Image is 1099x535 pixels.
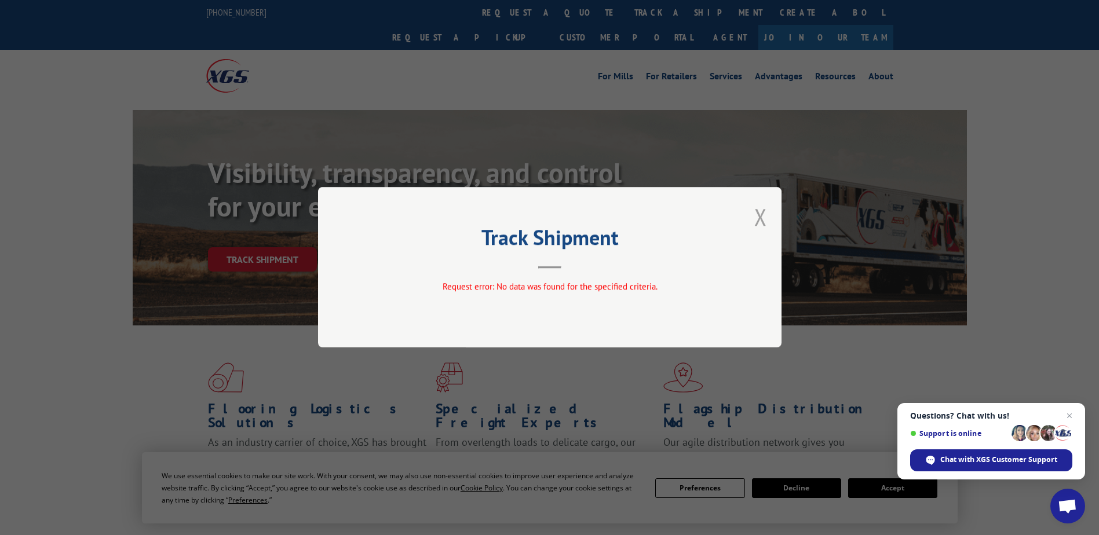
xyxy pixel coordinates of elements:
[442,281,657,292] span: Request error: No data was found for the specified criteria.
[376,229,724,251] h2: Track Shipment
[940,455,1057,465] span: Chat with XGS Customer Support
[1050,489,1085,523] div: Open chat
[754,201,767,232] button: Close modal
[1063,409,1076,423] span: Close chat
[910,429,1007,438] span: Support is online
[910,449,1072,471] div: Chat with XGS Customer Support
[910,411,1072,420] span: Questions? Chat with us!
